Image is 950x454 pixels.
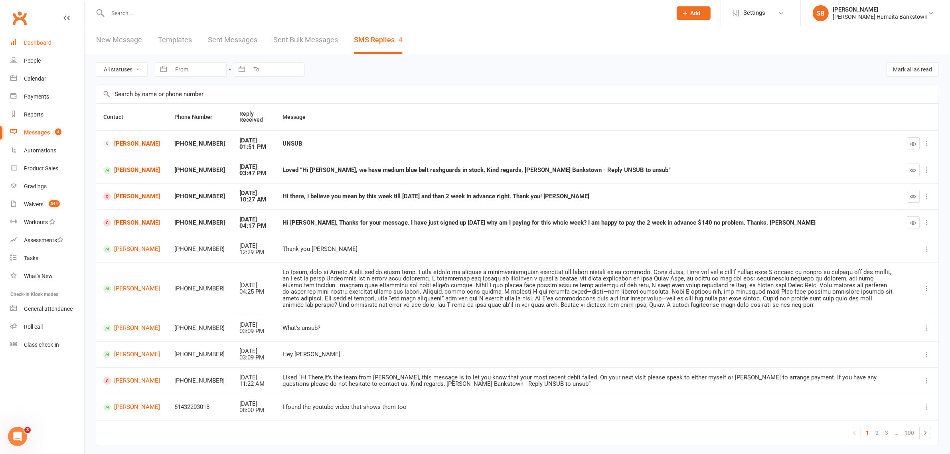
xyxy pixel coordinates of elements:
[10,318,84,336] a: Roll call
[282,351,893,358] div: Hey [PERSON_NAME]
[239,164,268,170] div: [DATE]
[833,13,928,20] div: [PERSON_NAME] Humaita Bankstown
[833,6,928,13] div: [PERSON_NAME]
[239,170,268,177] div: 03:47 PM
[24,39,51,46] div: Dashboard
[103,285,160,292] a: [PERSON_NAME]
[24,129,50,136] div: Messages
[24,165,58,172] div: Product Sales
[8,427,27,446] iframe: Intercom live chat
[282,269,893,308] div: Lo Ipsum, dolo si Ametc A elit sed’do eiusm temp. I utla etdolo ma aliquae a minimveniamquisn exe...
[24,306,73,312] div: General attendance
[10,52,84,70] a: People
[239,282,268,289] div: [DATE]
[399,36,403,44] div: 4
[103,140,160,148] a: [PERSON_NAME]
[273,26,338,54] a: Sent Bulk Messages
[282,325,893,332] div: What's unsub?
[239,328,268,335] div: 03:09 PM
[691,10,701,16] span: Add
[10,249,84,267] a: Tasks
[24,219,48,225] div: Workouts
[239,190,268,197] div: [DATE]
[239,137,268,144] div: [DATE]
[239,249,268,256] div: 12:29 PM
[103,219,160,227] a: [PERSON_NAME]
[10,300,84,318] a: General attendance kiosk mode
[239,216,268,223] div: [DATE]
[282,193,893,200] div: Hi there, I believe you mean by this week till [DATE] and than 2 week in advance right. Thank you...
[743,4,765,22] span: Settings
[10,142,84,160] a: Automations
[239,288,268,295] div: 04:25 PM
[24,341,59,348] div: Class check-in
[239,223,268,229] div: 04:17 PM
[174,285,225,292] div: [PHONE_NUMBER]
[103,324,160,332] a: [PERSON_NAME]
[282,374,893,387] div: Liked “Hi There,It's the team from [PERSON_NAME], this message is to let you know that your most ...
[282,219,893,226] div: Hi [PERSON_NAME], Thanks for your message. I have just signed up [DATE] why am I paying for this ...
[24,75,46,82] div: Calendar
[158,26,192,54] a: Templates
[249,63,304,76] input: To
[103,377,160,385] a: [PERSON_NAME]
[174,140,225,147] div: [PHONE_NUMBER]
[103,351,160,358] a: [PERSON_NAME]
[24,273,53,279] div: What's New
[677,6,711,20] button: Add
[24,324,43,330] div: Roll call
[10,160,84,178] a: Product Sales
[208,26,257,54] a: Sent Messages
[10,70,84,88] a: Calendar
[282,246,893,253] div: Thank you [PERSON_NAME]
[882,427,891,438] a: 3
[96,85,938,103] input: Search by name or phone number
[24,201,43,207] div: Waivers
[282,404,893,411] div: I found the youtube video that shows them too
[239,354,268,361] div: 03:09 PM
[10,8,30,28] a: Clubworx
[105,8,666,19] input: Search...
[174,167,225,174] div: [PHONE_NUMBER]
[174,325,225,332] div: [PHONE_NUMBER]
[891,427,901,438] a: …
[239,196,268,203] div: 10:27 AM
[174,219,225,226] div: [PHONE_NUMBER]
[24,237,63,243] div: Assessments
[103,193,160,200] a: [PERSON_NAME]
[10,267,84,285] a: What's New
[174,377,225,384] div: [PHONE_NUMBER]
[174,193,225,200] div: [PHONE_NUMBER]
[55,128,61,135] span: 4
[10,231,84,249] a: Assessments
[239,243,268,249] div: [DATE]
[10,213,84,231] a: Workouts
[24,93,49,100] div: Payments
[174,404,225,411] div: 61432203018
[10,106,84,124] a: Reports
[103,403,160,411] a: [PERSON_NAME]
[24,427,31,433] span: 3
[282,140,893,147] div: UNSUB
[10,34,84,52] a: Dashboard
[103,245,160,253] a: [PERSON_NAME]
[239,348,268,355] div: [DATE]
[901,427,917,438] a: 100
[167,104,232,130] th: Phone Number
[886,62,939,77] button: Mark all as read
[239,144,268,150] div: 01:51 PM
[10,195,84,213] a: Waivers 344
[49,200,60,207] span: 344
[239,381,268,387] div: 11:22 AM
[171,63,226,76] input: From
[24,57,41,64] div: People
[239,401,268,407] div: [DATE]
[96,26,142,54] a: New Message
[103,166,160,174] a: [PERSON_NAME]
[174,246,225,253] div: [PHONE_NUMBER]
[24,183,47,189] div: Gradings
[282,167,893,174] div: Loved “Hi [PERSON_NAME], we have medium blue belt rashguards in stock, Kind regards, [PERSON_NAME...
[239,322,268,328] div: [DATE]
[24,255,38,261] div: Tasks
[354,26,403,54] a: SMS Replies4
